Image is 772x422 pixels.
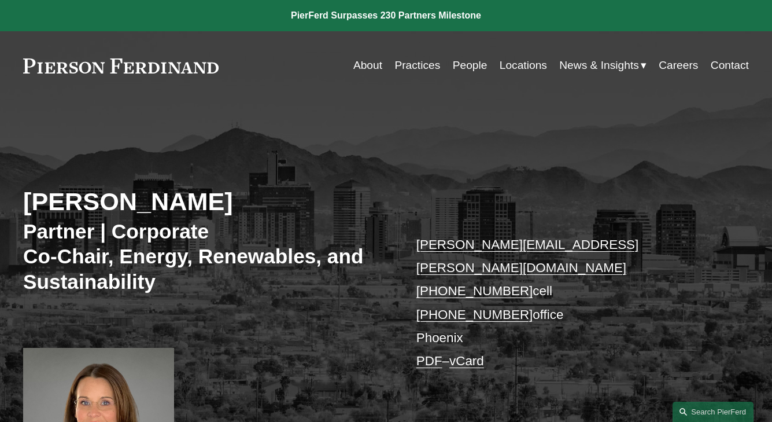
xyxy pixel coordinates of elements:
a: PDF [416,354,442,368]
a: vCard [449,354,484,368]
a: Practices [394,54,440,76]
a: Careers [659,54,698,76]
a: [PHONE_NUMBER] [416,284,533,298]
a: Search this site [673,402,753,422]
a: Contact [711,54,749,76]
a: People [453,54,487,76]
a: Locations [500,54,547,76]
a: About [353,54,382,76]
h3: Partner | Corporate Co-Chair, Energy, Renewables, and Sustainability [23,219,386,295]
span: News & Insights [559,56,639,76]
h2: [PERSON_NAME] [23,186,386,216]
a: [PERSON_NAME][EMAIL_ADDRESS][PERSON_NAME][DOMAIN_NAME] [416,237,638,275]
a: [PHONE_NUMBER] [416,307,533,322]
p: cell office Phoenix – [416,233,719,373]
a: folder dropdown [559,54,647,76]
